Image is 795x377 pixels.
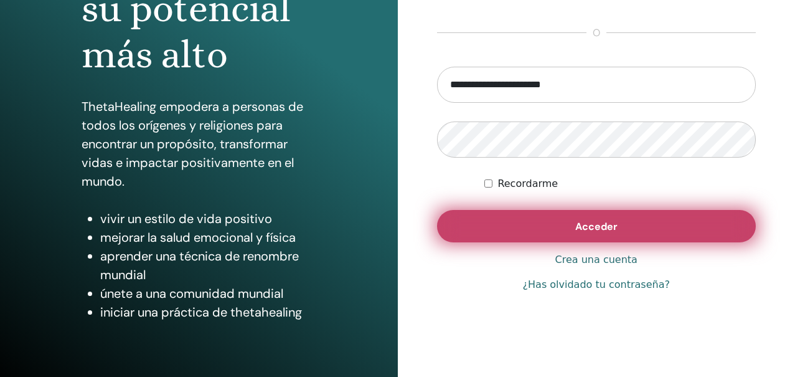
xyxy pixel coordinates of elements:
[100,284,316,303] li: únete a una comunidad mundial
[100,303,316,322] li: iniciar una práctica de thetahealing
[586,26,606,41] span: o
[100,247,316,284] li: aprender una técnica de renombre mundial
[523,277,670,292] a: ¿Has olvidado tu contraseña?
[82,97,316,191] p: ThetaHealing empodera a personas de todos los orígenes y religiones para encontrar un propósito, ...
[484,176,756,191] div: Mantenerme autenticado indefinidamente o hasta cerrar la sesión manualmente
[575,220,618,233] span: Acceder
[100,209,316,228] li: vivir un estilo de vida positivo
[437,210,756,242] button: Acceder
[100,228,316,247] li: mejorar la salud emocional y física
[497,176,558,191] label: Recordarme
[555,252,637,267] a: Crea una cuenta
